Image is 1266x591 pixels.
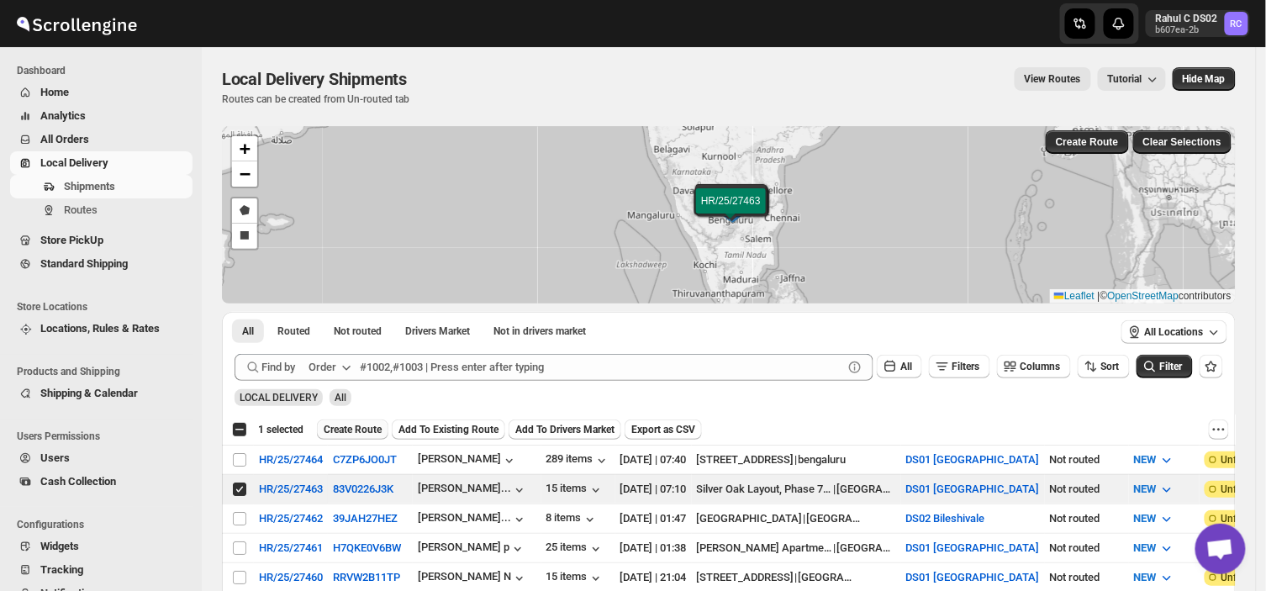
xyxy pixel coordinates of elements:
p: Routes can be created from Un-routed tab [222,92,414,106]
button: DS02 Bileshivale [906,512,985,525]
button: Claimable [395,319,480,343]
button: More actions [1209,420,1229,440]
span: Not in drivers market [493,325,586,338]
span: Home [40,86,69,98]
span: 1 selected [258,423,303,436]
span: NEW [1134,571,1157,583]
div: Not routed [1050,481,1124,498]
div: [STREET_ADDRESS] [697,451,794,468]
span: NEW [1134,541,1157,554]
text: RC [1231,18,1242,29]
span: NEW [1134,483,1157,495]
img: Marker [719,199,744,218]
span: Export as CSV [631,423,695,436]
div: HR/25/27462 [259,512,323,525]
div: Not routed [1050,540,1124,557]
span: Filters [952,361,980,372]
span: Products and Shipping [17,365,193,378]
button: NEW [1124,535,1185,562]
span: Routed [277,325,310,338]
span: NEW [1134,512,1157,525]
a: Zoom in [232,136,257,161]
button: 39JAH27HEZ [333,512,398,525]
span: Not routed [334,325,382,338]
span: All [242,325,254,338]
button: [PERSON_NAME] p [418,541,526,557]
div: | [697,569,896,586]
span: Sort [1101,361,1120,372]
a: Draw a rectangle [232,224,257,249]
span: Shipping & Calendar [40,387,138,399]
div: [DATE] | 01:47 [620,510,687,527]
a: Zoom out [232,161,257,187]
div: 289 items [546,452,610,469]
span: + [240,138,251,159]
div: © contributors [1050,289,1236,303]
button: HR/25/27463 [259,483,323,495]
button: DS01 [GEOGRAPHIC_DATA] [906,541,1040,554]
button: Tracking [10,558,193,582]
span: Standard Shipping [40,257,128,270]
button: Create Route [317,420,388,440]
span: Add To Drivers Market [515,423,615,436]
div: HR/25/27464 [259,453,323,466]
p: Rahul C DS02 [1156,12,1218,25]
span: Hide Map [1183,72,1226,86]
span: Store Locations [17,300,193,314]
button: Clear Selections [1133,130,1232,154]
button: Shipments [10,175,193,198]
div: [GEOGRAPHIC_DATA] [697,510,803,527]
button: Order [298,354,365,381]
button: RRVW2B11TP [333,571,400,583]
a: Open chat [1195,524,1246,574]
button: [PERSON_NAME] N [418,570,528,587]
span: Cash Collection [40,475,116,488]
div: [STREET_ADDRESS] [697,569,794,586]
button: Filter [1137,355,1193,378]
button: HR/25/27461 [259,541,323,554]
span: Tutorial [1108,73,1142,85]
button: Cash Collection [10,470,193,493]
img: Marker [717,203,742,221]
span: Filter [1160,361,1183,372]
span: Users [40,451,70,464]
button: [PERSON_NAME] [418,452,518,469]
button: DS01 [GEOGRAPHIC_DATA] [906,483,1040,495]
span: Create Route [1056,135,1119,149]
div: [GEOGRAPHIC_DATA] [799,569,857,586]
div: | [697,481,896,498]
button: 83V0226J3K [333,483,393,495]
span: Drivers Market [405,325,470,338]
span: Add To Existing Route [398,423,498,436]
button: NEW [1124,446,1185,473]
span: Local Delivery [40,156,108,169]
button: Add To Existing Route [392,420,505,440]
div: bengaluru [799,451,847,468]
p: b607ea-2b [1156,25,1218,35]
span: Dashboard [17,64,193,77]
div: 25 items [546,541,604,557]
div: Not routed [1050,569,1124,586]
button: 15 items [546,482,604,499]
a: OpenStreetMap [1108,290,1179,302]
div: [GEOGRAPHIC_DATA] [807,510,866,527]
span: Locations, Rules & Rates [40,322,160,335]
button: NEW [1124,564,1185,591]
span: Users Permissions [17,430,193,443]
button: Filters [929,355,990,378]
img: Marker [720,204,746,223]
span: Analytics [40,109,86,122]
div: [PERSON_NAME] Apartments Pattandur Agrahara [GEOGRAPHIC_DATA] [697,540,833,557]
button: 8 items [546,511,599,528]
button: 15 items [546,570,604,587]
span: Find by [261,359,295,376]
span: Rahul C DS02 [1225,12,1248,35]
button: NEW [1124,476,1185,503]
button: Export as CSV [625,420,702,440]
button: HR/25/27460 [259,571,323,583]
button: C7ZP6JO0JT [333,453,397,466]
a: Draw a polygon [232,198,257,224]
